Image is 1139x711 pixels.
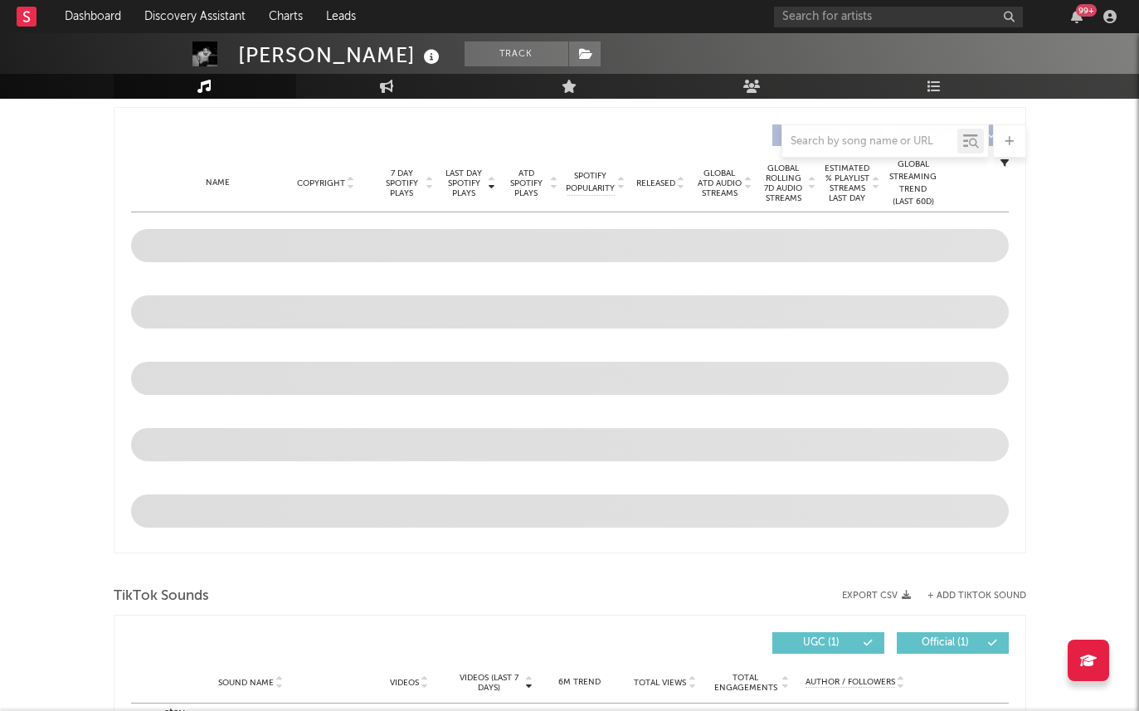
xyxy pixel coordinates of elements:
input: Search by song name or URL [782,135,957,149]
span: Estimated % Playlist Streams Last Day [825,163,870,203]
span: UGC ( 1 ) [783,638,859,648]
span: Videos [390,678,419,688]
span: TikTok Sounds [114,587,209,606]
span: Videos (last 7 days) [455,673,523,693]
button: UGC(1) [772,632,884,654]
span: Copyright [297,178,345,188]
span: Official ( 1 ) [908,638,984,648]
span: Author / Followers [806,677,895,688]
button: + Add TikTok Sound [927,592,1026,601]
div: Global Streaming Trend (Last 60D) [888,158,938,208]
button: Track [465,41,568,66]
span: Released [636,178,675,188]
span: Last Day Spotify Plays [442,168,486,198]
span: Global ATD Audio Streams [697,168,742,198]
button: + Add TikTok Sound [911,592,1026,601]
div: 6M Trend [541,676,618,689]
button: Official(1) [897,632,1009,654]
div: Name [164,177,273,189]
span: Total Views [634,678,686,688]
span: Global Rolling 7D Audio Streams [761,163,806,203]
button: 99+ [1071,10,1083,23]
div: [PERSON_NAME] [238,41,444,69]
span: 7 Day Spotify Plays [380,168,424,198]
button: Export CSV [842,591,911,601]
span: Sound Name [218,678,274,688]
span: Spotify Popularity [566,170,615,195]
div: 99 + [1076,4,1097,17]
span: ATD Spotify Plays [504,168,548,198]
span: Total Engagements [712,673,779,693]
input: Search for artists [774,7,1023,27]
